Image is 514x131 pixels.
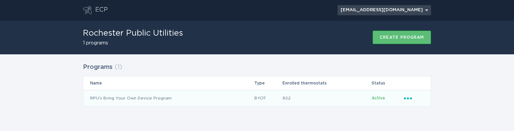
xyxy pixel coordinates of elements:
div: [EMAIL_ADDRESS][DOMAIN_NAME] [341,8,428,12]
tr: Table Headers [83,76,431,90]
td: 822 [282,90,371,106]
h2: 1 programs [83,41,183,45]
span: ( 1 ) [115,64,122,70]
th: Status [371,76,404,90]
h2: Programs [83,61,113,73]
button: Go to dashboard [83,6,92,14]
button: Open user account details [338,5,431,15]
tr: c5ab84e6e6c940ebb8ab64974f1a07b1 [83,90,431,106]
th: Type [254,76,282,90]
div: Popover menu [404,94,424,102]
span: Active [372,96,385,100]
th: Enrolled thermostats [282,76,371,90]
div: ECP [95,6,108,14]
h1: Rochester Public Utilities [83,29,183,37]
td: BYOT [254,90,282,106]
th: Name [83,76,254,90]
button: Create program [373,31,431,44]
div: Popover menu [338,5,431,15]
div: Create program [380,35,424,39]
td: RPU's Bring Your Own Device Program [83,90,254,106]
